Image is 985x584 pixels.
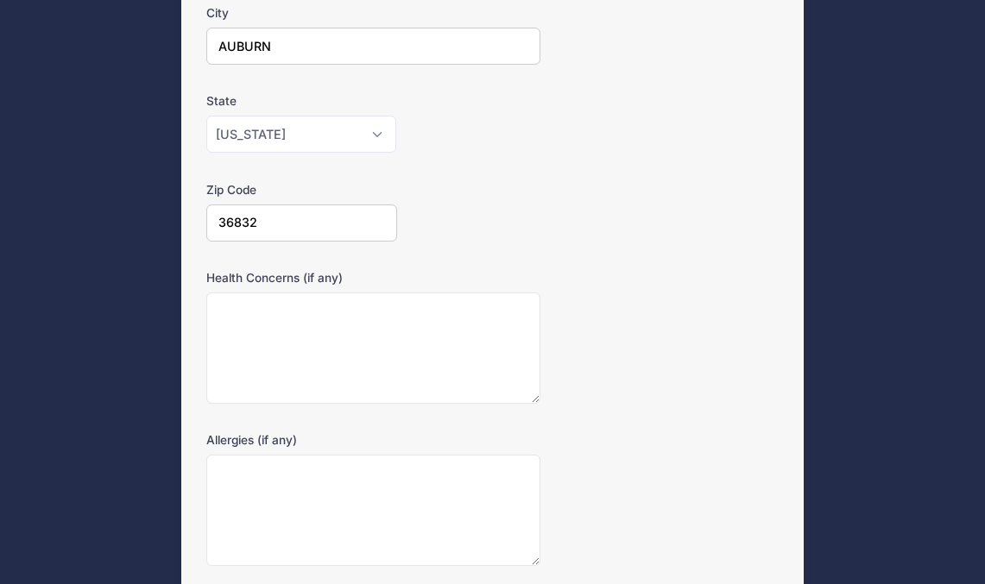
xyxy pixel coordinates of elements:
[206,269,397,286] label: Health Concerns (if any)
[206,92,397,110] label: State
[206,204,397,242] input: xxxxx
[206,181,397,198] label: Zip Code
[206,4,397,22] label: City
[206,431,397,449] label: Allergies (if any)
